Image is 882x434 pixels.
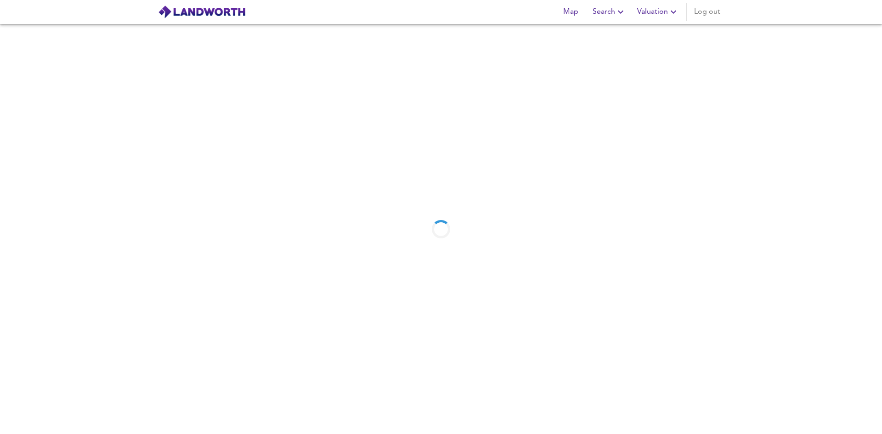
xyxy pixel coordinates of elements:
span: Map [560,6,582,18]
button: Map [556,3,585,21]
img: logo [158,5,246,19]
span: Valuation [637,6,679,18]
button: Log out [690,3,724,21]
button: Search [589,3,630,21]
span: Log out [694,6,720,18]
button: Valuation [633,3,683,21]
span: Search [593,6,626,18]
